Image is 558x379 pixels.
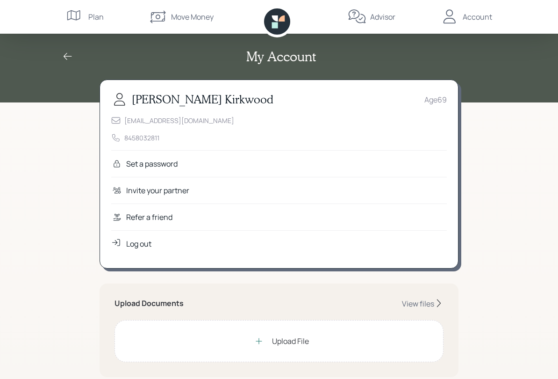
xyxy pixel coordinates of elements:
div: Log out [126,238,151,249]
div: View files [402,299,434,309]
div: 8458032811 [124,133,159,143]
h5: Upload Documents [114,299,184,308]
div: Refer a friend [126,211,172,223]
div: Set a password [126,158,178,169]
div: Upload File [272,335,309,347]
div: Invite your partner [126,185,189,196]
div: Plan [88,11,104,22]
div: [EMAIL_ADDRESS][DOMAIN_NAME] [124,116,234,125]
h2: My Account [246,49,316,65]
div: Move Money [171,11,214,22]
div: Account [463,11,492,22]
h3: [PERSON_NAME] Kirkwood [132,93,273,106]
div: Age 69 [424,94,447,105]
div: Advisor [370,11,395,22]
